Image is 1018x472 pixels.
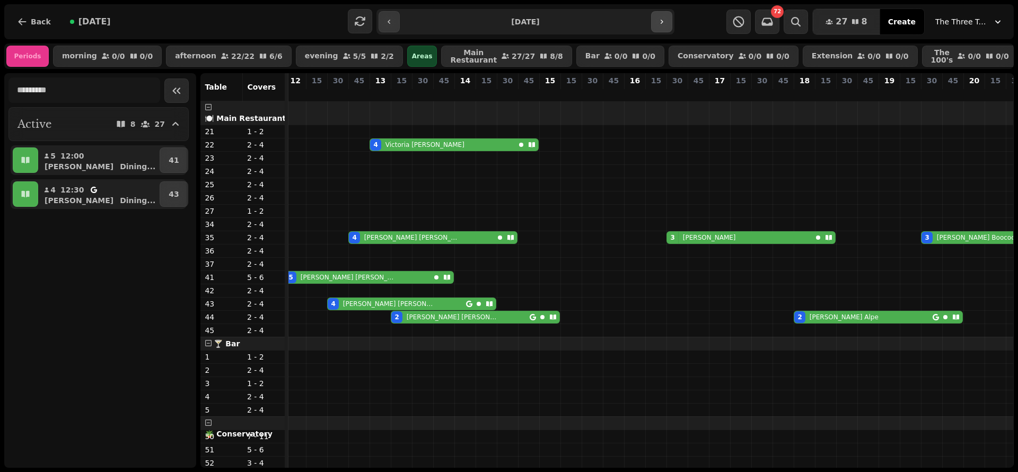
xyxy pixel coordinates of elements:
[288,273,293,282] div: 5
[205,352,239,362] p: 1
[774,9,781,14] span: 72
[247,391,281,402] p: 2 - 4
[353,53,366,60] p: 5 / 5
[418,75,428,86] p: 30
[585,52,600,60] p: Bar
[312,75,322,86] p: 15
[247,139,281,150] p: 2 - 4
[247,246,281,256] p: 2 - 4
[247,193,281,203] p: 2 - 4
[301,273,398,282] p: [PERSON_NAME] [PERSON_NAME]
[160,181,188,207] button: 43
[587,75,598,86] p: 30
[566,75,576,86] p: 15
[927,88,936,99] p: 3
[291,88,300,99] p: 5
[715,75,725,86] p: 17
[867,53,881,60] p: 0 / 0
[354,75,364,86] p: 45
[247,325,281,336] p: 2 - 4
[440,88,448,99] p: 0
[715,88,724,99] p: 0
[694,88,703,99] p: 0
[482,88,490,99] p: 0
[130,120,136,128] p: 8
[205,83,227,91] span: Table
[842,75,852,86] p: 30
[247,458,281,468] p: 3 - 4
[205,391,239,402] p: 4
[673,88,681,99] p: 3
[481,75,492,86] p: 15
[652,88,660,99] p: 0
[503,75,513,86] p: 30
[888,18,916,25] span: Create
[524,88,533,99] p: 0
[305,52,338,60] p: evening
[922,46,1018,67] button: The 100's0/00/0
[669,46,798,67] button: Conservatory0/00/0
[120,195,155,206] p: Dining ...
[757,75,767,86] p: 30
[17,117,51,132] h2: Active
[776,53,789,60] p: 0 / 0
[651,75,661,86] p: 15
[333,75,343,86] p: 30
[800,75,810,86] p: 18
[546,88,554,99] p: 0
[929,12,1010,31] button: The Three Trees
[6,46,49,67] div: Periods
[736,75,746,86] p: 15
[247,365,281,375] p: 2 - 4
[896,53,909,60] p: 0 / 0
[205,232,239,243] p: 35
[205,219,239,230] p: 34
[205,272,239,283] p: 41
[205,206,239,216] p: 27
[407,46,437,67] div: Areas
[749,53,762,60] p: 0 / 0
[906,88,915,99] p: 0
[247,166,281,177] p: 2 - 4
[931,49,953,64] p: The 100's
[758,88,766,99] p: 0
[205,126,239,137] p: 21
[140,53,153,60] p: 0 / 0
[247,285,281,296] p: 2 - 4
[247,232,281,243] p: 2 - 4
[205,405,239,415] p: 5
[247,431,281,442] p: 7 - 11
[31,18,51,25] span: Back
[375,75,385,86] p: 13
[166,46,292,67] button: afternoon22/226/6
[112,53,125,60] p: 0 / 0
[407,313,499,321] p: [PERSON_NAME] [PERSON_NAME]
[175,52,216,60] p: afternoon
[205,458,239,468] p: 52
[205,312,239,322] p: 44
[269,53,283,60] p: 6 / 6
[397,75,407,86] p: 15
[968,53,981,60] p: 0 / 0
[630,88,639,99] p: 0
[205,114,286,123] span: 🍽️ Main Restaurant
[205,430,272,438] span: 🪴 Conservatory
[460,75,470,86] p: 14
[205,179,239,190] p: 25
[381,53,394,60] p: 2 / 2
[205,365,239,375] p: 2
[800,88,809,99] p: 2
[512,53,535,60] p: 27 / 27
[678,52,734,60] p: Conservatory
[247,405,281,415] p: 2 - 4
[169,189,179,199] p: 43
[503,88,512,99] p: 0
[214,339,240,348] span: 🍸 Bar
[884,75,894,86] p: 19
[231,53,254,60] p: 22 / 22
[50,185,56,195] p: 4
[397,88,406,99] p: 2
[155,120,165,128] p: 27
[205,325,239,336] p: 45
[169,155,179,165] p: 41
